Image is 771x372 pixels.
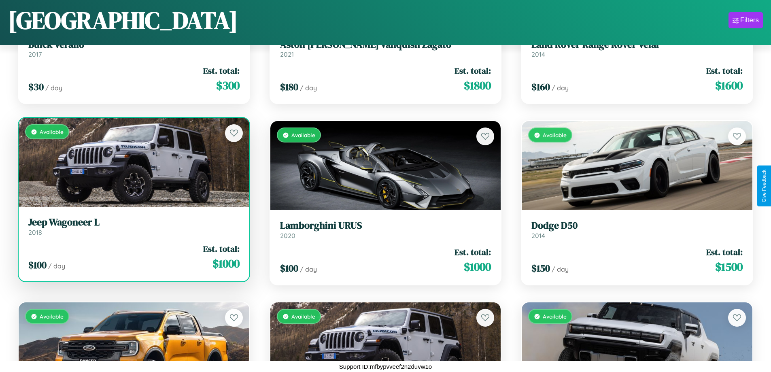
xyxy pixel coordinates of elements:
[455,65,491,77] span: Est. total:
[706,246,743,258] span: Est. total:
[212,255,240,272] span: $ 1000
[28,258,47,272] span: $ 100
[45,84,62,92] span: / day
[729,12,763,28] button: Filters
[280,39,491,51] h3: Aston [PERSON_NAME] Vanquish Zagato
[543,132,567,138] span: Available
[761,170,767,202] div: Give Feedback
[280,39,491,59] a: Aston [PERSON_NAME] Vanquish Zagato2021
[28,217,240,228] h3: Jeep Wagoneer L
[531,80,550,94] span: $ 160
[455,246,491,258] span: Est. total:
[531,39,743,59] a: Land Rover Range Rover Velar2014
[531,220,743,232] h3: Dodge D50
[28,217,240,236] a: Jeep Wagoneer L2018
[531,261,550,275] span: $ 150
[740,16,759,24] div: Filters
[28,80,44,94] span: $ 30
[464,77,491,94] span: $ 1800
[531,50,545,58] span: 2014
[715,259,743,275] span: $ 1500
[280,50,294,58] span: 2021
[28,39,240,59] a: Buick Verano2017
[291,313,315,320] span: Available
[48,262,65,270] span: / day
[28,39,240,51] h3: Buick Verano
[40,128,64,135] span: Available
[203,65,240,77] span: Est. total:
[464,259,491,275] span: $ 1000
[8,4,238,37] h1: [GEOGRAPHIC_DATA]
[300,265,317,273] span: / day
[280,232,295,240] span: 2020
[339,361,432,372] p: Support ID: mfbypvveef2n2duvw1o
[40,313,64,320] span: Available
[300,84,317,92] span: / day
[216,77,240,94] span: $ 300
[291,132,315,138] span: Available
[280,80,298,94] span: $ 180
[531,232,545,240] span: 2014
[706,65,743,77] span: Est. total:
[531,220,743,240] a: Dodge D502014
[552,84,569,92] span: / day
[715,77,743,94] span: $ 1600
[28,50,42,58] span: 2017
[203,243,240,255] span: Est. total:
[543,313,567,320] span: Available
[280,220,491,232] h3: Lamborghini URUS
[552,265,569,273] span: / day
[280,220,491,240] a: Lamborghini URUS2020
[531,39,743,51] h3: Land Rover Range Rover Velar
[28,228,42,236] span: 2018
[280,261,298,275] span: $ 100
